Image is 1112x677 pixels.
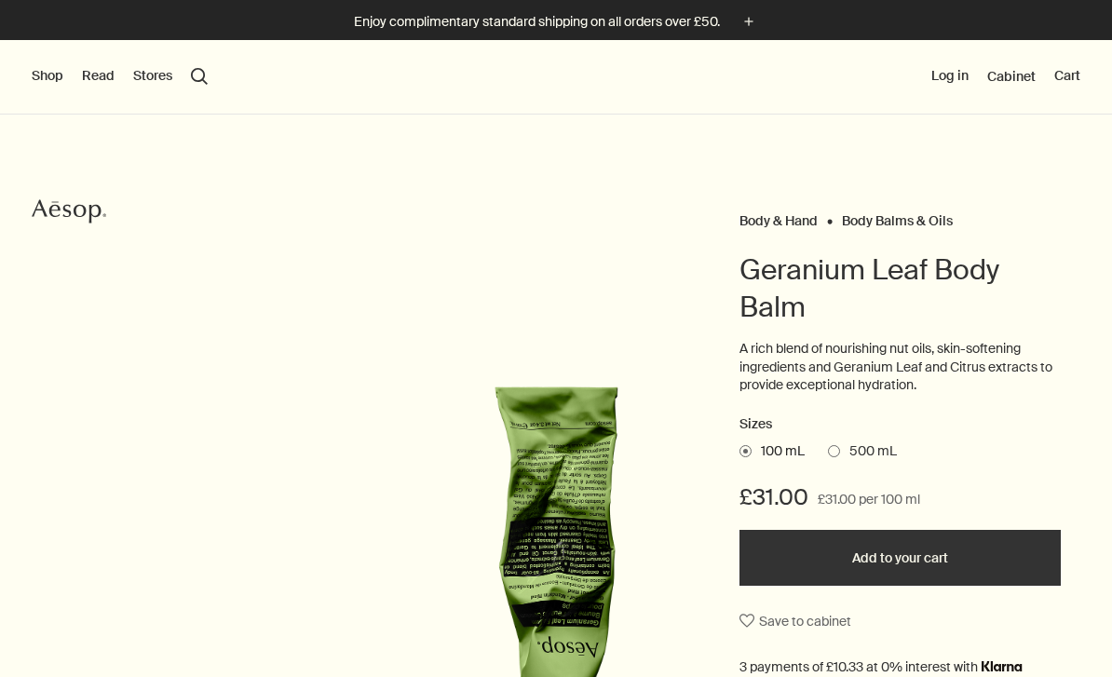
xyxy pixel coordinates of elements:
[739,530,1061,586] button: Add to your cart - £31.00
[133,67,172,86] button: Stores
[739,413,1061,436] h2: Sizes
[354,11,759,33] button: Enjoy complimentary standard shipping on all orders over £50.
[752,442,805,461] span: 100 mL
[739,251,1061,326] h1: Geranium Leaf Body Balm
[818,489,920,511] span: £31.00 per 100 ml
[987,68,1036,85] a: Cabinet
[840,442,897,461] span: 500 mL
[32,67,63,86] button: Shop
[32,40,208,115] nav: primary
[931,67,969,86] button: Log in
[739,482,808,512] span: £31.00
[191,68,208,85] button: Open search
[354,12,720,32] p: Enjoy complimentary standard shipping on all orders over £50.
[739,340,1061,395] p: A rich blend of nourishing nut oils, skin-softening ingredients and Geranium Leaf and Citrus extr...
[32,197,106,225] svg: Aesop
[82,67,115,86] button: Read
[1054,67,1080,86] button: Cart
[931,40,1080,115] nav: supplementary
[739,212,818,221] a: Body & Hand
[842,212,953,221] a: Body Balms & Oils
[739,604,851,638] button: Save to cabinet
[27,193,111,235] a: Aesop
